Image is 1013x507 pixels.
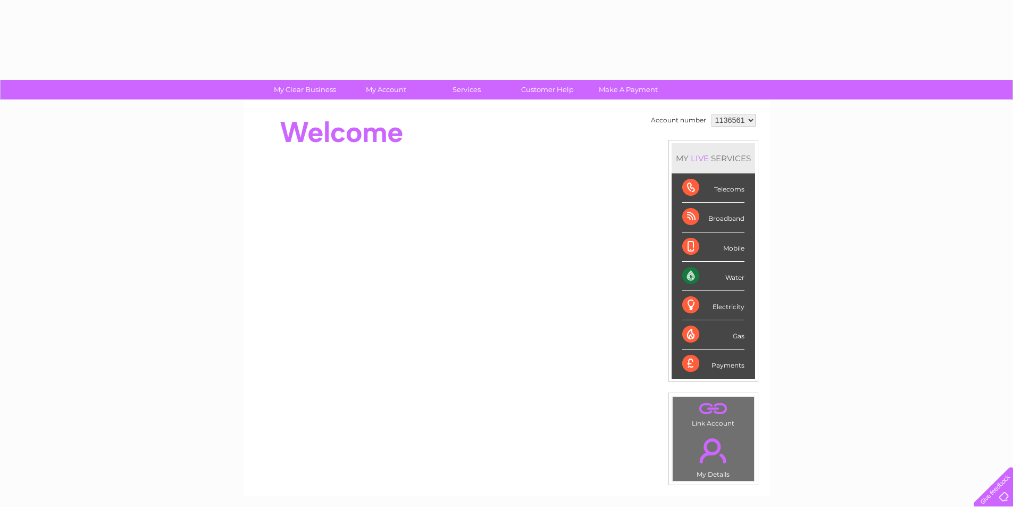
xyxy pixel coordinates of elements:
a: Services [423,80,510,99]
div: Gas [682,320,744,350]
div: MY SERVICES [672,143,755,173]
td: Account number [648,111,709,129]
div: Broadband [682,203,744,232]
div: Mobile [682,232,744,262]
div: Electricity [682,291,744,320]
div: LIVE [689,153,711,163]
a: My Account [342,80,430,99]
div: Payments [682,350,744,378]
a: Make A Payment [584,80,672,99]
a: . [675,400,751,418]
div: Telecoms [682,173,744,203]
a: Customer Help [504,80,591,99]
div: Water [682,262,744,291]
a: My Clear Business [261,80,349,99]
td: Link Account [672,396,755,430]
a: . [675,432,751,469]
td: My Details [672,429,755,481]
